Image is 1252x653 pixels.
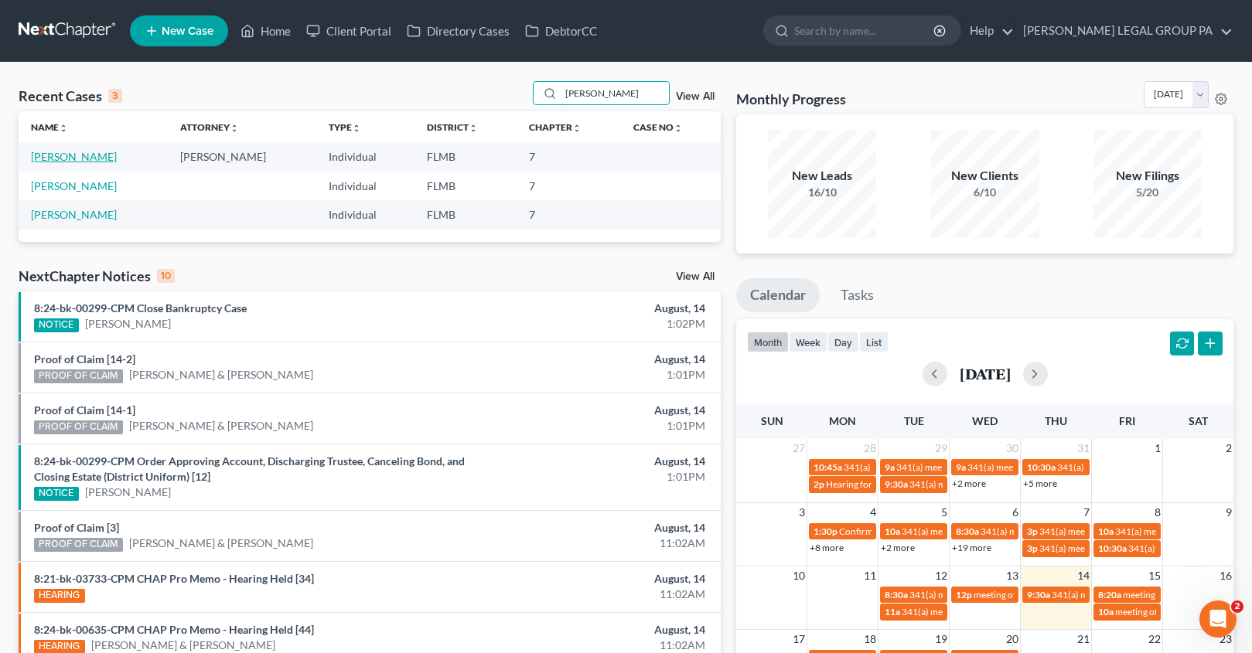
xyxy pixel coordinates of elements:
div: 1:02PM [492,316,705,332]
span: 11 [862,566,878,585]
div: Recent Cases [19,87,122,105]
span: Hearing for [PERSON_NAME] [826,478,947,490]
td: 7 [517,200,621,229]
div: NOTICE [34,318,79,332]
a: [PERSON_NAME] & [PERSON_NAME] [129,536,313,551]
a: Tasks [827,278,888,312]
span: Thu [1045,414,1067,427]
span: 12 [933,566,949,585]
td: [PERSON_NAME] [168,142,317,171]
div: HEARING [34,589,85,603]
a: Chapterunfold_more [529,121,582,133]
a: +8 more [810,542,844,553]
a: View All [676,91,715,102]
span: 15 [1147,566,1162,585]
span: 6 [1011,503,1020,522]
td: Individual [316,142,414,171]
span: 10:45a [814,461,842,473]
td: FLMB [414,142,517,171]
td: Individual [316,200,414,229]
span: 10:30a [1098,542,1127,554]
span: meeting of creditors for [PERSON_NAME] [974,589,1143,600]
iframe: Intercom live chat [1199,600,1237,638]
td: 7 [517,172,621,200]
span: 4 [868,503,878,522]
a: +2 more [952,478,986,489]
span: Sat [1189,414,1208,427]
td: FLMB [414,172,517,200]
span: 1:30p [814,525,838,537]
div: 11:02AM [492,638,705,653]
span: 16 [1218,566,1233,585]
i: unfold_more [230,124,239,133]
span: 18 [862,630,878,648]
i: unfold_more [352,124,361,133]
div: PROOF OF CLAIM [34,538,123,552]
a: Proof of Claim [14-1] [34,403,135,417]
span: 341(a) meeting for [PERSON_NAME] [844,461,993,473]
a: Attorneyunfold_more [180,121,239,133]
a: [PERSON_NAME] [31,179,117,192]
a: [PERSON_NAME] [31,208,117,221]
a: Help [962,17,1014,45]
span: 14 [1076,566,1091,585]
span: 341(a) meeting for [PERSON_NAME] [1039,542,1189,554]
span: Mon [829,414,856,427]
a: +5 more [1023,478,1057,489]
div: 5/20 [1093,185,1202,200]
span: 9a [956,461,966,473]
a: Case Nounfold_more [633,121,683,133]
button: week [789,332,827,352]
i: unfold_more [469,124,478,133]
span: 31 [1076,439,1091,457]
div: PROOF OF CLAIM [34,369,123,383]
a: [PERSON_NAME] LEGAL GROUP PA [1015,17,1233,45]
div: 11:02AM [492,536,705,551]
a: Client Portal [299,17,399,45]
span: 8:30a [956,525,979,537]
span: 8:20a [1098,589,1121,600]
a: 8:24-bk-00299-CPM Close Bankruptcy Case [34,301,247,315]
span: 20 [1005,630,1020,648]
span: 30 [1005,439,1020,457]
span: Fri [1119,414,1135,427]
span: 19 [933,630,949,648]
span: 10:30a [1027,461,1056,473]
div: 1:01PM [492,367,705,383]
span: 9a [885,461,895,473]
span: New Case [162,26,213,37]
span: 341(a) meeting for [PERSON_NAME] [902,525,1051,537]
input: Search by name... [794,16,936,45]
span: 3 [797,503,807,522]
span: 17 [791,630,807,648]
span: 12p [956,589,972,600]
a: Home [233,17,299,45]
div: 10 [157,269,175,283]
a: [PERSON_NAME] & [PERSON_NAME] [129,367,313,383]
a: [PERSON_NAME] & [PERSON_NAME] [91,638,275,653]
span: 3p [1027,525,1038,537]
a: 8:24-bk-00635-CPM CHAP Pro Memo - Hearing Held [44] [34,623,314,636]
div: New Clients [931,167,1039,185]
div: 3 [108,89,122,103]
div: 1:01PM [492,469,705,485]
span: 27 [791,439,807,457]
span: 22 [1147,630,1162,648]
a: Districtunfold_more [427,121,478,133]
td: Individual [316,172,414,200]
a: +2 more [881,542,915,553]
button: month [747,332,789,352]
span: 2 [1224,439,1233,457]
h3: Monthly Progress [736,90,846,108]
span: 13 [1005,566,1020,585]
a: [PERSON_NAME] [85,316,171,332]
span: 1 [1153,439,1162,457]
div: 11:02AM [492,587,705,602]
div: August, 14 [492,301,705,316]
span: 28 [862,439,878,457]
a: +19 more [952,542,991,553]
div: August, 14 [492,622,705,638]
button: list [859,332,889,352]
div: NOTICE [34,487,79,501]
a: DebtorCC [517,17,605,45]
